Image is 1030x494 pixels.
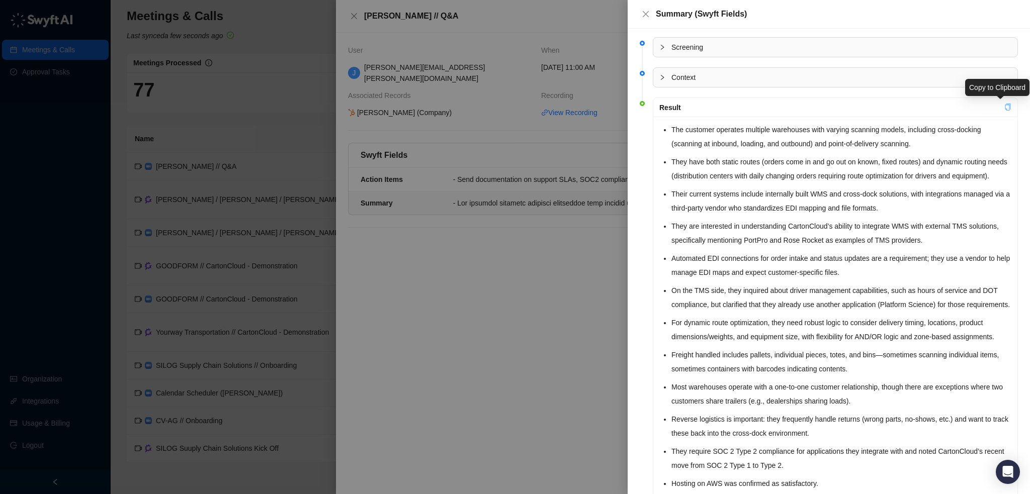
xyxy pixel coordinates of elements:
li: Most warehouses operate with a one-to-one customer relationship, though there are exceptions wher... [671,380,1011,408]
span: Screening [671,42,1011,53]
span: close [642,10,650,18]
li: They are interested in understanding CartonCloud’s ability to integrate WMS with external TMS sol... [671,219,1011,247]
div: Context [653,68,1017,87]
li: Their current systems include internally built WMS and cross-dock solutions, with integrations ma... [671,187,1011,215]
div: Result [659,102,1004,113]
span: Context [671,72,1011,83]
li: The customer operates multiple warehouses with varying scanning models, including cross-docking (... [671,123,1011,151]
button: Close [640,8,652,20]
span: collapsed [659,74,665,80]
li: They have both static routes (orders come in and go out on known, fixed routes) and dynamic routi... [671,155,1011,183]
div: Screening [653,38,1017,57]
span: collapsed [659,44,665,50]
li: Reverse logistics is important: they frequently handle returns (wrong parts, no-shows, etc.) and ... [671,412,1011,440]
li: Hosting on AWS was confirmed as satisfactory. [671,476,1011,490]
li: Freight handled includes pallets, individual pieces, totes, and bins—sometimes scanning individua... [671,348,1011,376]
div: Summary (Swyft Fields) [656,8,1018,20]
li: Automated EDI connections for order intake and status updates are a requirement; they use a vendo... [671,251,1011,279]
li: For dynamic route optimization, they need robust logic to consider delivery timing, locations, pr... [671,316,1011,344]
span: copy [1004,104,1011,111]
div: Open Intercom Messenger [996,460,1020,484]
li: They require SOC 2 Type 2 compliance for applications they integrate with and noted CartonCloud’s... [671,444,1011,472]
li: On the TMS side, they inquired about driver management capabilities, such as hours of service and... [671,283,1011,312]
div: Copy to Clipboard [965,79,1029,96]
